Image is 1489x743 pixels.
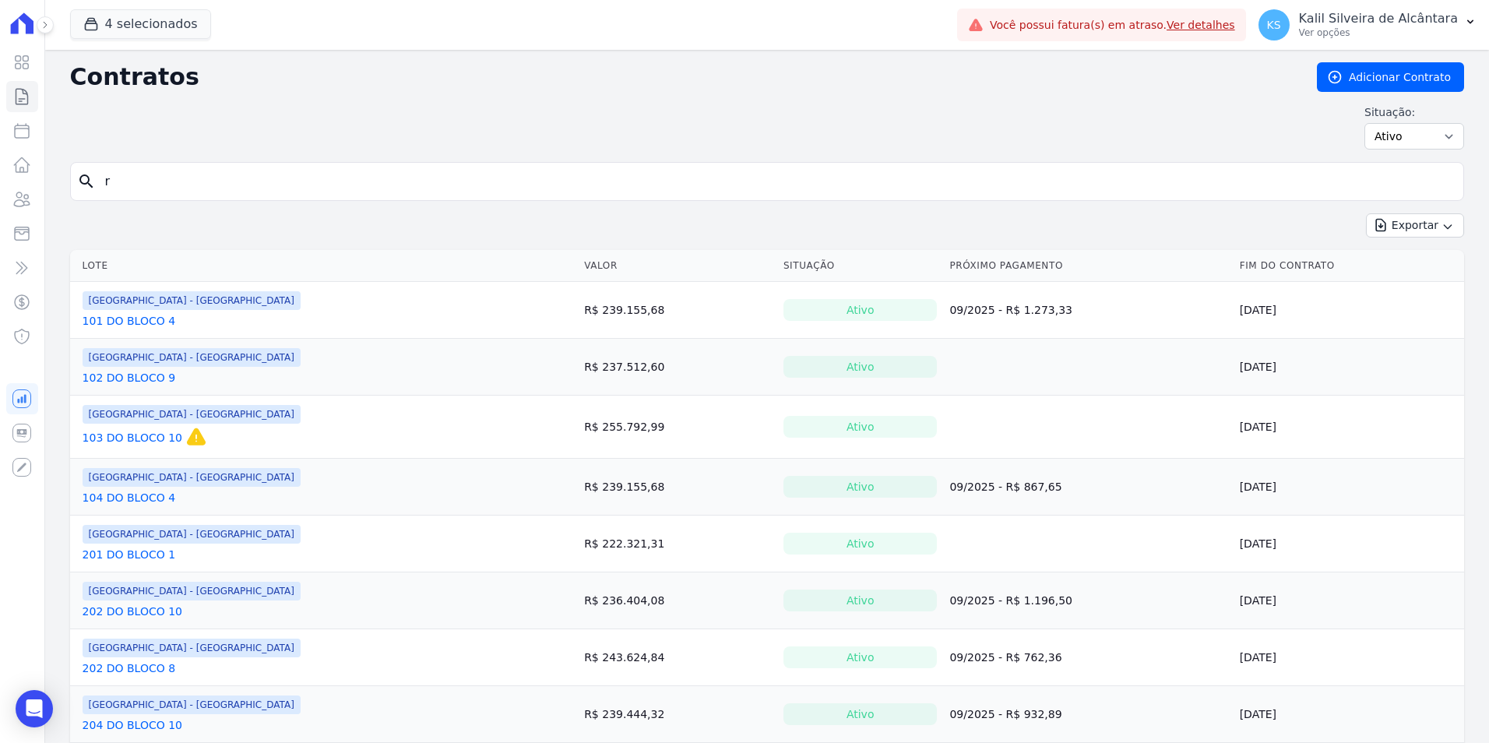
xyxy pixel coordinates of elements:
[949,651,1061,664] a: 09/2025 - R$ 762,36
[1234,250,1464,282] th: Fim do Contrato
[83,468,301,487] span: [GEOGRAPHIC_DATA] - [GEOGRAPHIC_DATA]
[1234,459,1464,516] td: [DATE]
[1366,213,1464,238] button: Exportar
[1167,19,1235,31] a: Ver detalhes
[83,405,301,424] span: [GEOGRAPHIC_DATA] - [GEOGRAPHIC_DATA]
[70,63,1292,91] h2: Contratos
[77,172,96,191] i: search
[83,639,301,657] span: [GEOGRAPHIC_DATA] - [GEOGRAPHIC_DATA]
[83,717,182,733] a: 204 DO BLOCO 10
[1234,516,1464,572] td: [DATE]
[1364,104,1464,120] label: Situação:
[777,250,944,282] th: Situação
[578,396,777,459] td: R$ 255.792,99
[1317,62,1464,92] a: Adicionar Contrato
[83,430,182,445] a: 103 DO BLOCO 10
[83,604,182,619] a: 202 DO BLOCO 10
[83,547,176,562] a: 201 DO BLOCO 1
[949,594,1072,607] a: 09/2025 - R$ 1.196,50
[83,525,301,544] span: [GEOGRAPHIC_DATA] - [GEOGRAPHIC_DATA]
[1246,3,1489,47] button: KS Kalil Silveira de Alcântara Ver opções
[783,703,938,725] div: Ativo
[1234,339,1464,396] td: [DATE]
[70,250,579,282] th: Lote
[783,646,938,668] div: Ativo
[1299,26,1458,39] p: Ver opções
[1234,686,1464,743] td: [DATE]
[83,348,301,367] span: [GEOGRAPHIC_DATA] - [GEOGRAPHIC_DATA]
[949,708,1061,720] a: 09/2025 - R$ 932,89
[1234,629,1464,686] td: [DATE]
[1234,282,1464,339] td: [DATE]
[578,282,777,339] td: R$ 239.155,68
[578,686,777,743] td: R$ 239.444,32
[83,695,301,714] span: [GEOGRAPHIC_DATA] - [GEOGRAPHIC_DATA]
[578,516,777,572] td: R$ 222.321,31
[578,459,777,516] td: R$ 239.155,68
[1267,19,1281,30] span: KS
[783,356,938,378] div: Ativo
[783,416,938,438] div: Ativo
[83,660,176,676] a: 202 DO BLOCO 8
[578,339,777,396] td: R$ 237.512,60
[949,481,1061,493] a: 09/2025 - R$ 867,65
[949,304,1072,316] a: 09/2025 - R$ 1.273,33
[783,533,938,555] div: Ativo
[96,166,1457,197] input: Buscar por nome do lote
[943,250,1233,282] th: Próximo Pagamento
[990,17,1235,33] span: Você possui fatura(s) em atraso.
[83,370,176,386] a: 102 DO BLOCO 9
[83,490,176,505] a: 104 DO BLOCO 4
[16,690,53,727] div: Open Intercom Messenger
[83,313,176,329] a: 101 DO BLOCO 4
[70,9,211,39] button: 4 selecionados
[83,582,301,600] span: [GEOGRAPHIC_DATA] - [GEOGRAPHIC_DATA]
[1234,396,1464,459] td: [DATE]
[783,476,938,498] div: Ativo
[1299,11,1458,26] p: Kalil Silveira de Alcântara
[83,291,301,310] span: [GEOGRAPHIC_DATA] - [GEOGRAPHIC_DATA]
[578,629,777,686] td: R$ 243.624,84
[578,250,777,282] th: Valor
[1234,572,1464,629] td: [DATE]
[783,299,938,321] div: Ativo
[783,590,938,611] div: Ativo
[578,572,777,629] td: R$ 236.404,08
